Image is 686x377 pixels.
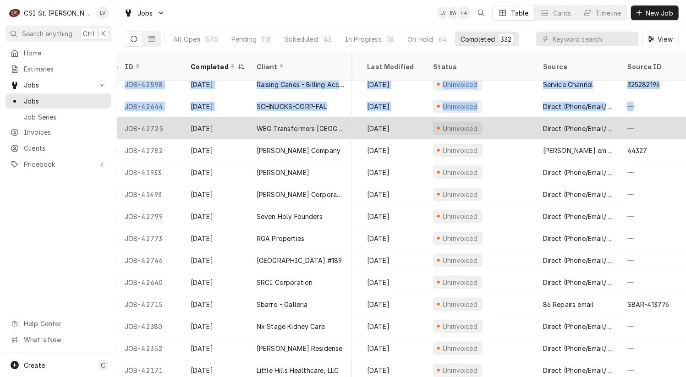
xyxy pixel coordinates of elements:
[360,183,426,205] div: [DATE]
[627,146,648,155] div: 44327
[183,205,249,227] div: [DATE]
[257,278,313,287] div: SRCI Corporation
[257,256,342,265] div: [GEOGRAPHIC_DATA] #189
[543,62,611,71] div: Source
[442,124,479,133] div: Uninvoiced
[24,80,93,90] span: Jobs
[627,300,670,309] div: SBAR-413776
[173,34,200,44] div: All Open
[117,117,183,139] div: JOB-42725
[24,112,107,122] span: Job Series
[442,102,479,111] div: Uninvoiced
[125,62,174,71] div: ID
[360,95,426,117] div: [DATE]
[543,212,613,221] div: Direct (Phone/Email/etc.)
[24,64,107,74] span: Estimates
[117,337,183,359] div: JOB-42352
[257,344,343,353] div: [PERSON_NAME] Residense
[24,143,107,153] span: Clients
[442,322,479,331] div: Uninvoiced
[442,278,479,287] div: Uninvoiced
[5,45,111,60] a: Home
[24,127,107,137] span: Invoices
[183,161,249,183] div: [DATE]
[5,157,111,172] a: Go to Pricebook
[543,278,613,287] div: Direct (Phone/Email/etc.)
[656,34,675,44] span: View
[631,5,679,20] button: New Job
[543,322,613,331] div: Direct (Phone/Email/etc.)
[8,6,21,19] div: C
[543,234,613,243] div: Direct (Phone/Email/etc.)
[543,256,613,265] div: Direct (Phone/Email/etc.)
[120,5,169,21] a: Go to Jobs
[183,117,249,139] div: [DATE]
[360,73,426,95] div: [DATE]
[360,249,426,271] div: [DATE]
[457,6,470,19] div: + 4
[360,205,426,227] div: [DATE]
[596,8,621,18] div: Timeline
[642,32,679,46] button: View
[117,227,183,249] div: JOB-42773
[117,139,183,161] div: JOB-42782
[262,34,271,44] div: 118
[231,34,257,44] div: Pending
[117,73,183,95] div: JOB-42598
[183,315,249,337] div: [DATE]
[8,6,21,19] div: CSI St. Louis's Avatar
[183,95,249,117] div: [DATE]
[24,48,107,58] span: Home
[360,139,426,161] div: [DATE]
[437,6,450,19] div: Lisa Vestal's Avatar
[257,234,304,243] div: RGA Properties
[22,29,72,38] span: Search anything
[620,315,686,337] div: —
[553,8,571,18] div: Cards
[117,183,183,205] div: JOB-41493
[433,62,527,71] div: Status
[5,26,111,42] button: Search anythingCtrlK
[183,337,249,359] div: [DATE]
[183,293,249,315] div: [DATE]
[183,183,249,205] div: [DATE]
[183,73,249,95] div: [DATE]
[442,234,479,243] div: Uninvoiced
[257,366,339,375] div: Little Hills Healthcare, LLC
[620,183,686,205] div: —
[367,62,417,71] div: Last Modified
[345,34,382,44] div: In Progress
[96,6,109,19] div: Lisa Vestal's Avatar
[442,256,479,265] div: Uninvoiced
[101,361,105,370] span: C
[183,249,249,271] div: [DATE]
[620,227,686,249] div: —
[183,271,249,293] div: [DATE]
[183,139,249,161] div: [DATE]
[627,80,660,89] div: 325282196
[5,125,111,140] a: Invoices
[5,93,111,109] a: Jobs
[360,337,426,359] div: [DATE]
[543,102,613,111] div: Direct (Phone/Email/etc.)
[5,141,111,156] a: Clients
[117,271,183,293] div: JOB-42640
[620,205,686,227] div: —
[257,190,345,199] div: [PERSON_NAME] Corporate Park, LLC
[543,146,613,155] div: [PERSON_NAME] email
[644,8,675,18] span: New Job
[543,168,613,177] div: Direct (Phone/Email/etc.)
[257,102,327,111] div: SCHNUCKS-CORP-FAL
[447,6,460,19] div: BW
[407,34,433,44] div: On Hold
[439,34,446,44] div: 64
[191,62,236,71] div: Completed
[474,5,488,20] button: Open search
[324,34,331,44] div: 43
[24,159,93,169] span: Pricebook
[5,61,111,76] a: Estimates
[553,32,634,46] input: Keyword search
[442,212,479,221] div: Uninvoiced
[257,322,325,331] div: Nx Stage Kidney Care
[543,124,613,133] div: Direct (Phone/Email/etc.)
